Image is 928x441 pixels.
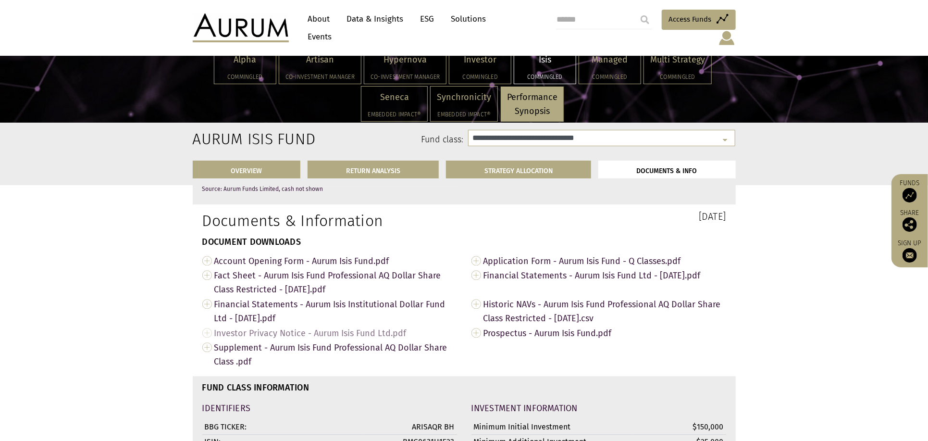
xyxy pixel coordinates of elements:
[214,268,457,297] span: Fact Sheet - Aurum Isis Fund Professional AQ Dollar Share Class Restricted - [DATE].pdf
[193,13,289,42] img: Aurum
[368,90,421,104] p: Seneca
[214,340,457,369] span: Supplement - Aurum Isis Fund Professional AQ Dollar Share Class .pdf
[650,53,705,67] p: Multi Strategy
[507,90,557,118] p: Performance Synopsis
[193,161,301,178] a: OVERVIEW
[718,30,736,46] img: account-icon.svg
[483,326,726,340] span: Prospectus - Aurum Isis Fund.pdf
[520,74,569,80] h5: Commingled
[471,404,726,413] h4: INVESTMENT INFORMATION
[437,90,491,104] p: Synchronicity
[202,420,365,434] td: BBG TICKER:
[303,10,335,28] a: About
[214,253,457,268] span: Account Opening Form - Aurum Isis Fund.pdf
[221,53,270,67] p: Alpha
[585,53,634,67] p: Managed
[202,382,309,393] strong: FUND CLASS INFORMATION
[896,179,923,202] a: Funds
[669,13,712,25] span: Access Funds
[368,112,421,117] h5: Embedded Impact®
[896,210,923,232] div: Share
[483,253,726,268] span: Application Form - Aurum Isis Fund - Q Classes.pdf
[371,74,440,80] h5: Co-investment Manager
[371,53,440,67] p: Hypernova
[202,237,301,247] strong: DOCUMENT DOWNLOADS
[483,297,726,326] span: Historic NAVs - Aurum Isis Fund Professional AQ Dollar Share Class Restricted - [DATE].csv
[285,134,464,146] label: Fund class:
[446,10,491,28] a: Solutions
[662,10,736,30] a: Access Funds
[903,248,917,263] img: Sign up to our newsletter
[634,420,726,434] td: $150,000
[635,10,655,29] input: Submit
[456,74,505,80] h5: Commingled
[471,420,634,434] td: Minimum Initial Investment
[585,74,634,80] h5: Commingled
[903,188,917,202] img: Access Funds
[650,74,705,80] h5: Commingled
[903,217,917,232] img: Share this post
[456,53,505,67] p: Investor
[214,326,457,340] span: Investor Privacy Notice - Aurum Isis Fund Ltd.pdf
[520,53,569,67] p: Isis
[193,130,271,148] h2: Aurum Isis Fund
[446,161,591,178] a: STRATEGY ALLOCATION
[202,186,457,192] p: Source: Aurum Funds Limited, cash not shown
[416,10,439,28] a: ESG
[303,28,332,46] a: Events
[342,10,408,28] a: Data & Insights
[285,53,355,67] p: Artisan
[437,112,491,117] h5: Embedded Impact®
[285,74,355,80] h5: Co-investment Manager
[365,420,457,434] td: ARISAQR BH
[221,74,270,80] h5: Commingled
[308,161,439,178] a: RETURN ANALYSIS
[483,268,726,283] span: Financial Statements - Aurum Isis Fund Ltd - [DATE].pdf
[471,212,726,221] h3: [DATE]
[202,404,457,413] h4: IDENTIFIERS
[202,212,457,230] h1: Documents & Information
[214,297,457,326] span: Financial Statements - Aurum Isis Institutional Dollar Fund Ltd - [DATE].pdf
[896,239,923,263] a: Sign up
